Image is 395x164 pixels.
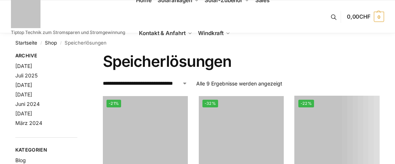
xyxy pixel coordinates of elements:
a: Kontakt & Anfahrt [136,17,195,50]
a: Windkraft [195,17,233,50]
p: Tiptop Technik zum Stromsparen und Stromgewinnung [11,30,125,35]
a: Startseite [15,40,37,46]
a: März 2024 [15,120,42,126]
a: Blog [15,157,26,163]
span: Windkraft [198,30,224,37]
select: Shop-Reihenfolge [103,80,187,87]
span: CHF [359,13,371,20]
a: [DATE] [15,91,32,98]
nav: Breadcrumb [15,33,380,52]
a: Juni 2024 [15,101,40,107]
span: 0,00 [347,13,371,20]
a: [DATE] [15,110,32,117]
a: Juli 2025 [15,72,38,79]
a: Shop [45,40,57,46]
a: 0,00CHF 0 [347,6,384,28]
span: / [37,40,45,46]
span: / [57,40,65,46]
a: [DATE] [15,63,32,69]
p: Alle 9 Ergebnisse werden angezeigt [196,80,282,87]
button: Close filters [77,53,82,61]
a: [DATE] [15,82,32,88]
h1: Speicherlösungen [103,52,380,70]
span: Archive [15,52,77,60]
span: 0 [374,12,384,22]
span: Kategorien [15,146,77,154]
span: Kontakt & Anfahrt [139,30,185,37]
